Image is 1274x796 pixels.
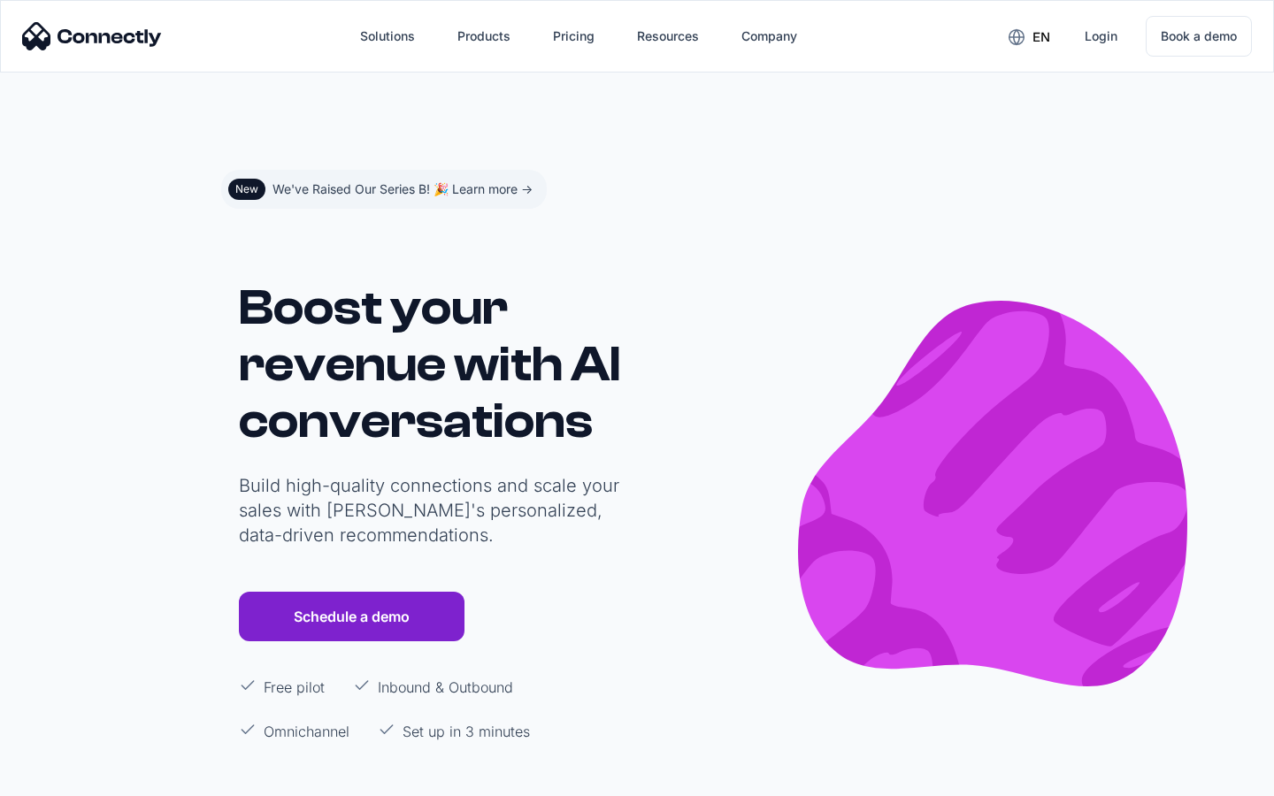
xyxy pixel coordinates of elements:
[360,24,415,49] div: Solutions
[235,182,258,196] div: New
[637,24,699,49] div: Resources
[239,279,628,449] h1: Boost your revenue with AI conversations
[35,765,106,790] ul: Language list
[239,473,628,547] p: Build high-quality connections and scale your sales with [PERSON_NAME]'s personalized, data-drive...
[264,721,349,742] p: Omnichannel
[239,592,464,641] a: Schedule a demo
[539,15,609,57] a: Pricing
[403,721,530,742] p: Set up in 3 minutes
[1032,25,1050,50] div: en
[1146,16,1252,57] a: Book a demo
[741,24,797,49] div: Company
[1085,24,1117,49] div: Login
[264,677,325,698] p: Free pilot
[378,677,513,698] p: Inbound & Outbound
[457,24,510,49] div: Products
[18,763,106,790] aside: Language selected: English
[221,170,547,209] a: NewWe've Raised Our Series B! 🎉 Learn more ->
[1071,15,1132,57] a: Login
[272,177,533,202] div: We've Raised Our Series B! 🎉 Learn more ->
[553,24,595,49] div: Pricing
[22,22,162,50] img: Connectly Logo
